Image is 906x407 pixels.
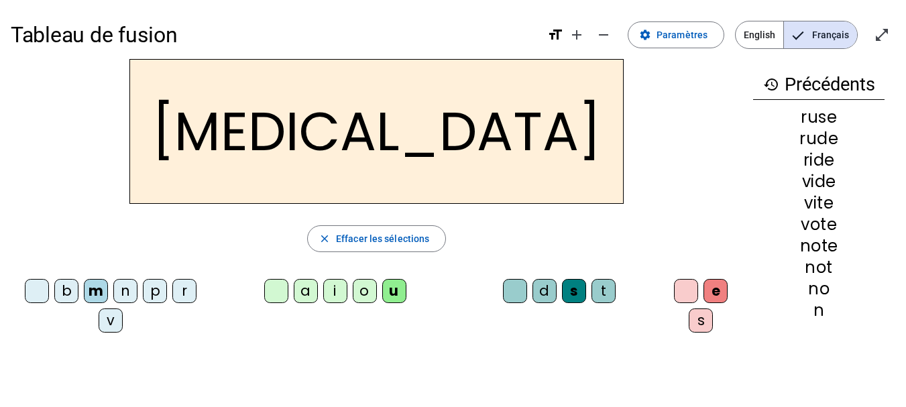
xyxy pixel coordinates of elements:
div: note [753,238,885,254]
div: s [689,308,713,333]
div: b [54,279,78,303]
mat-icon: settings [639,29,651,41]
div: r [172,279,196,303]
div: v [99,308,123,333]
div: vite [753,195,885,211]
button: Entrer en plein écran [868,21,895,48]
mat-icon: add [569,27,585,43]
button: Augmenter la taille de la police [563,21,590,48]
span: Effacer les sélections [336,231,429,247]
div: s [562,279,586,303]
span: English [736,21,783,48]
h3: Précédents [753,70,885,100]
mat-icon: close [319,233,331,245]
span: Français [784,21,857,48]
span: Paramètres [657,27,707,43]
div: t [591,279,616,303]
mat-icon: open_in_full [874,27,890,43]
div: p [143,279,167,303]
div: vote [753,217,885,233]
div: m [84,279,108,303]
div: rude [753,131,885,147]
div: o [353,279,377,303]
div: ride [753,152,885,168]
div: ruse [753,109,885,125]
button: Diminuer la taille de la police [590,21,617,48]
div: vide [753,174,885,190]
div: e [703,279,728,303]
div: i [323,279,347,303]
div: no [753,281,885,297]
div: u [382,279,406,303]
button: Paramètres [628,21,724,48]
mat-icon: format_size [547,27,563,43]
div: not [753,259,885,276]
div: n [113,279,137,303]
div: n [753,302,885,318]
h2: [MEDICAL_DATA] [129,59,624,204]
mat-button-toggle-group: Language selection [735,21,858,49]
h1: Tableau de fusion [11,13,536,56]
button: Effacer les sélections [307,225,446,252]
mat-icon: history [763,76,779,93]
div: a [294,279,318,303]
mat-icon: remove [596,27,612,43]
div: d [532,279,557,303]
